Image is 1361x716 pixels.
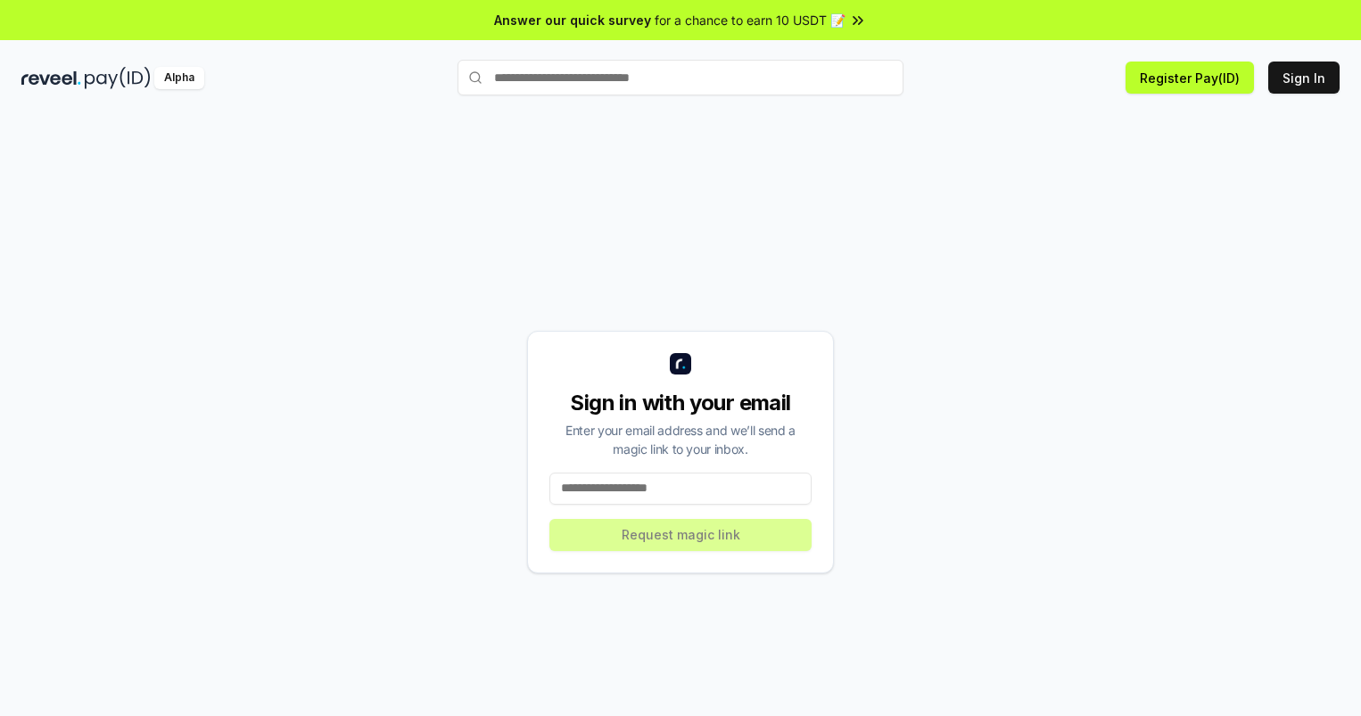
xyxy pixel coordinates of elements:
button: Sign In [1268,62,1340,94]
span: for a chance to earn 10 USDT 📝 [655,11,845,29]
img: reveel_dark [21,67,81,89]
img: logo_small [670,353,691,374]
div: Alpha [154,67,204,89]
div: Sign in with your email [549,389,812,417]
div: Enter your email address and we’ll send a magic link to your inbox. [549,421,812,458]
img: pay_id [85,67,151,89]
button: Register Pay(ID) [1126,62,1254,94]
span: Answer our quick survey [494,11,651,29]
